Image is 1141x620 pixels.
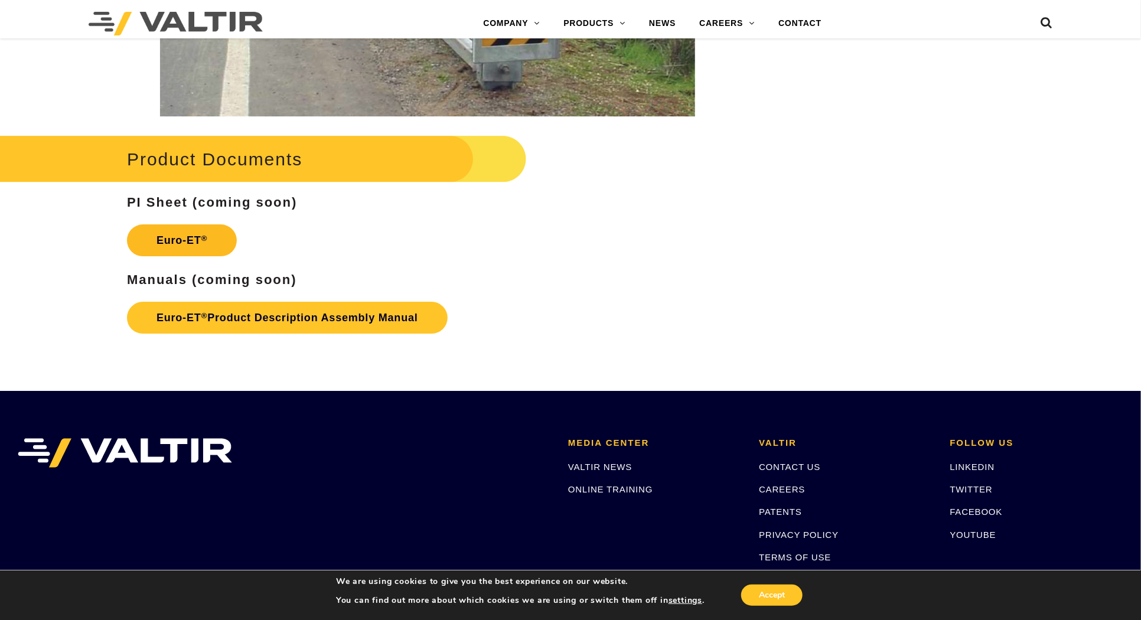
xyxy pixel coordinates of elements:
[950,484,993,494] a: TWITTER
[950,530,996,540] a: YOUTUBE
[669,595,702,606] button: settings
[201,311,208,320] sup: ®
[767,12,833,35] a: CONTACT
[759,462,820,472] a: CONTACT US
[759,484,805,494] a: CAREERS
[471,12,552,35] a: COMPANY
[950,438,1123,448] h2: FOLLOW US
[637,12,687,35] a: NEWS
[568,438,741,448] h2: MEDIA CENTER
[127,272,297,287] strong: Manuals (coming soon)
[568,484,653,494] a: ONLINE TRAINING
[759,438,932,448] h2: VALTIR
[759,507,802,517] a: PATENTS
[568,462,632,472] a: VALTIR NEWS
[950,507,1003,517] a: FACEBOOK
[127,302,448,334] a: Euro-ET®Product Description Assembly Manual
[950,462,995,472] a: LINKEDIN
[759,552,831,562] a: TERMS OF USE
[89,12,263,35] img: Valtir
[336,595,705,606] p: You can find out more about which cookies we are using or switch them off in .
[18,438,232,468] img: VALTIR
[759,530,839,540] a: PRIVACY POLICY
[687,12,767,35] a: CAREERS
[201,234,208,243] sup: ®
[336,576,705,587] p: We are using cookies to give you the best experience on our website.
[127,195,297,210] strong: PI Sheet (coming soon)
[552,12,637,35] a: PRODUCTS
[127,224,237,256] a: Euro-ET®
[741,585,803,606] button: Accept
